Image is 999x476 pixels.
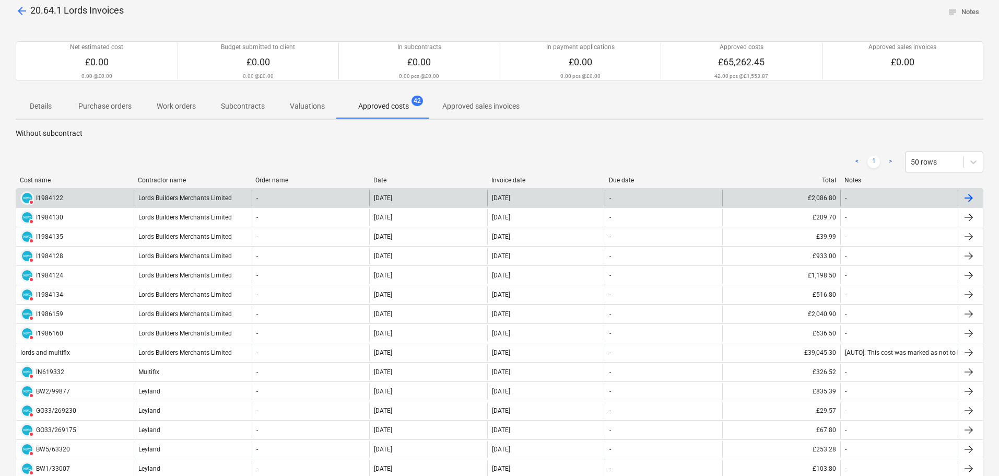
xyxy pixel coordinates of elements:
[256,465,258,472] div: -
[722,383,840,400] div: £835.39
[609,446,611,453] div: -
[722,306,840,322] div: £2,040.90
[765,56,999,476] iframe: Chat Widget
[256,214,258,221] div: -
[373,177,483,184] div: Date
[20,230,34,243] div: Invoice has been synced with Xero and its status is currently DELETED
[22,289,32,300] img: xero.svg
[609,291,611,298] div: -
[722,364,840,380] div: £326.52
[28,101,53,112] p: Details
[609,465,611,472] div: -
[374,368,392,376] div: [DATE]
[36,446,70,453] div: BW5/63320
[16,5,28,17] span: arrow_back
[609,214,611,221] div: -
[358,101,409,112] p: Approved costs
[374,465,392,472] div: [DATE]
[722,248,840,264] div: £933.00
[256,291,258,298] div: -
[609,330,611,337] div: -
[609,233,611,240] div: -
[256,388,258,395] div: -
[492,368,510,376] div: [DATE]
[138,177,248,184] div: Contractor name
[722,190,840,206] div: £2,086.80
[16,128,983,139] p: Without subcontract
[22,328,32,339] img: xero.svg
[714,73,768,79] p: 42.00 pcs @ £1,553.87
[36,194,63,202] div: I1984122
[36,310,63,318] div: I1986159
[492,252,510,260] div: [DATE]
[492,291,510,298] div: [DATE]
[36,426,76,434] div: GO33/269175
[22,193,32,203] img: xero.svg
[374,194,392,202] div: [DATE]
[134,306,251,322] div: Lords Builders Merchants Limited
[134,228,251,245] div: Lords Builders Merchants Limited
[374,310,392,318] div: [DATE]
[722,344,840,361] div: £39,045.30
[609,388,611,395] div: -
[36,407,76,414] div: GO33/269230
[70,43,123,52] p: Net estimated cost
[36,330,63,337] div: I1986160
[492,310,510,318] div: [DATE]
[722,422,840,438] div: £67.80
[374,330,392,337] div: [DATE]
[374,388,392,395] div: [DATE]
[256,252,258,260] div: -
[20,249,34,263] div: Invoice has been synced with Xero and its status is currently DELETED
[256,272,258,279] div: -
[492,407,510,414] div: [DATE]
[546,43,615,52] p: In payment applications
[868,43,936,52] p: Approved sales invoices
[374,426,392,434] div: [DATE]
[22,405,32,416] img: xero.svg
[20,423,34,437] div: Invoice has been synced with Xero and its status is currently DELETED
[722,209,840,226] div: £209.70
[290,101,325,112] p: Valuations
[22,270,32,281] img: xero.svg
[36,388,70,395] div: BW2/99877
[492,349,510,356] div: [DATE]
[36,368,64,376] div: IN619332
[20,365,34,379] div: Invoice has been synced with Xero and its status is currently DELETED
[255,177,365,184] div: Order name
[134,441,251,458] div: Leyland
[221,101,265,112] p: Subcontracts
[22,444,32,455] img: xero.svg
[22,367,32,377] img: xero.svg
[609,194,611,202] div: -
[134,383,251,400] div: Leyland
[722,228,840,245] div: £39.99
[256,349,258,356] div: -
[374,272,392,279] div: [DATE]
[492,388,510,395] div: [DATE]
[134,286,251,303] div: Lords Builders Merchants Limited
[36,233,63,240] div: I1984135
[722,267,840,284] div: £1,198.50
[374,233,392,240] div: [DATE]
[397,43,441,52] p: In subcontracts
[256,446,258,453] div: -
[609,368,611,376] div: -
[722,441,840,458] div: £253.28
[20,269,34,282] div: Invoice has been synced with Xero and its status is currently DELETED
[134,422,251,438] div: Leyland
[36,214,63,221] div: I1984130
[492,330,510,337] div: [DATE]
[609,349,611,356] div: -
[256,233,258,240] div: -
[22,212,32,223] img: xero.svg
[374,349,392,356] div: [DATE]
[22,309,32,319] img: xero.svg
[36,291,63,298] div: I1984134
[442,101,520,112] p: Approved sales invoices
[20,327,34,340] div: Invoice has been synced with Xero and its status is currently DELETED
[722,325,840,342] div: £636.50
[722,402,840,419] div: £29.57
[78,101,132,112] p: Purchase orders
[20,177,130,184] div: Cost name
